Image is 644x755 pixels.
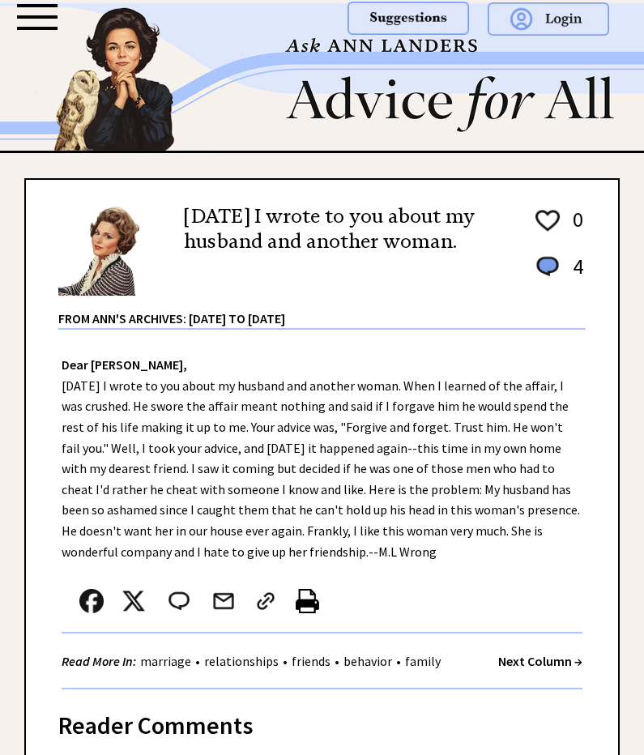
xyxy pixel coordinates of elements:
[533,207,562,235] img: heart_outline%201.png
[339,653,396,669] a: behavior
[296,589,319,613] img: printer%20icon.png
[79,589,104,613] img: facebook.png
[533,254,562,279] img: message_round%201.png
[565,206,584,251] td: 0
[62,653,136,669] strong: Read More In:
[122,589,146,613] img: x_small.png
[488,2,609,36] img: login.png
[62,356,187,373] strong: Dear [PERSON_NAME],
[58,297,586,328] div: From Ann's Archives: [DATE] to [DATE]
[26,330,618,689] div: [DATE] I wrote to you about my husband and another woman. When I learned of the affair, I was cru...
[401,653,445,669] a: family
[288,653,335,669] a: friends
[165,589,193,613] img: message_round%202.png
[498,653,582,669] a: Next Column →
[565,253,584,296] td: 4
[211,589,236,613] img: mail.png
[200,653,283,669] a: relationships
[254,589,278,613] img: link_02.png
[58,708,586,734] div: Reader Comments
[62,651,445,672] div: • • • •
[58,204,160,296] img: Ann6%20v2%20small.png
[348,2,469,35] img: suggestions.png
[184,204,509,254] h2: [DATE] I wrote to you about my husband and another woman.
[136,653,195,669] a: marriage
